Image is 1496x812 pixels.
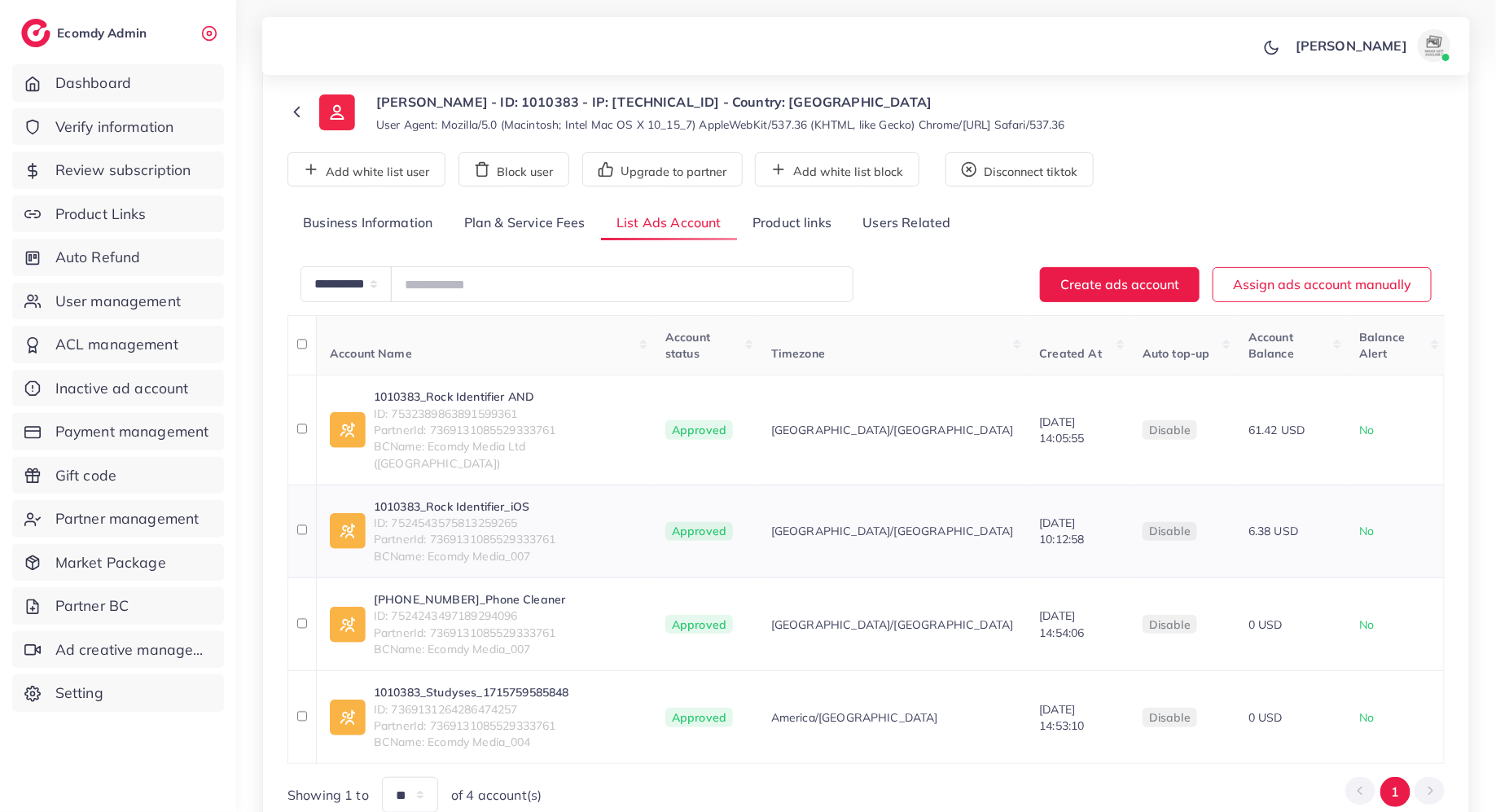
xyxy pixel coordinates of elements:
[1039,702,1084,733] span: [DATE] 14:53:10
[57,25,151,41] h2: Ecomdy Admin
[55,247,141,268] span: Auto Refund
[1287,29,1457,62] a: [PERSON_NAME]avatar
[582,152,743,187] button: Upgrade to partner
[12,457,224,494] a: Gift code
[55,639,212,661] span: Ad creative management
[55,421,209,442] span: Payment management
[21,19,50,47] img: logo
[1248,617,1283,632] span: 0 USD
[374,531,556,547] span: PartnerId: 7369131085529333761
[1039,346,1102,361] span: Created At
[21,19,151,47] a: logoEcomdy Admin
[374,684,569,700] a: 1010383_Studyses_1715759585848
[665,615,733,634] span: Approved
[374,734,569,750] span: BCName: Ecomdy Media_004
[771,709,938,726] span: America/[GEOGRAPHIC_DATA]
[12,151,224,189] a: Review subscription
[665,330,710,361] span: Account status
[55,508,200,529] span: Partner management
[1296,36,1407,55] p: [PERSON_NAME]
[374,625,565,641] span: PartnerId: 7369131085529333761
[55,291,181,312] span: User management
[330,346,412,361] span: Account Name
[374,498,556,515] a: 1010383_Rock Identifier_iOS
[374,641,565,657] span: BCName: Ecomdy Media_007
[449,206,601,241] a: Plan & Service Fees
[330,412,366,448] img: ic-ad-info.7fc67b75.svg
[1248,330,1294,361] span: Account Balance
[330,607,366,643] img: ic-ad-info.7fc67b75.svg
[374,548,556,564] span: BCName: Ecomdy Media_007
[55,160,191,181] span: Review subscription
[55,334,178,355] span: ACL management
[12,326,224,363] a: ACL management
[1380,777,1410,807] button: Go to page 1
[737,206,847,241] a: Product links
[12,587,224,625] a: Partner BC
[1359,617,1374,632] span: No
[376,116,1065,133] small: User Agent: Mozilla/5.0 (Macintosh; Intel Mac OS X 10_15_7) AppleWebKit/537.36 (KHTML, like Gecko...
[12,500,224,538] a: Partner management
[55,552,166,573] span: Market Package
[55,116,174,138] span: Verify information
[1039,608,1084,639] span: [DATE] 14:54:06
[12,239,224,276] a: Auto Refund
[12,544,224,582] a: Market Package
[55,378,189,399] span: Inactive ad account
[1039,516,1084,546] span: [DATE] 10:12:58
[665,420,733,440] span: Approved
[287,786,369,805] span: Showing 1 to
[376,92,1065,112] p: [PERSON_NAME] - ID: 1010383 - IP: [TECHNICAL_ID] - Country: [GEOGRAPHIC_DATA]
[1359,524,1374,538] span: No
[12,64,224,102] a: Dashboard
[12,631,224,669] a: Ad creative management
[287,206,449,241] a: Business Information
[665,522,733,542] span: Approved
[330,700,366,735] img: ic-ad-info.7fc67b75.svg
[374,591,565,608] a: [PHONE_NUMBER]_Phone Cleaner
[945,152,1094,187] button: Disconnect tiktok
[12,108,224,146] a: Verify information
[1345,777,1445,807] ul: Pagination
[771,523,1014,539] span: [GEOGRAPHIC_DATA]/[GEOGRAPHIC_DATA]
[451,786,542,805] span: of 4 account(s)
[55,465,116,486] span: Gift code
[374,608,565,624] span: ID: 7524243497189294096
[1359,710,1374,725] span: No
[1248,710,1283,725] span: 0 USD
[12,674,224,712] a: Setting
[374,438,639,472] span: BCName: Ecomdy Media Ltd ([GEOGRAPHIC_DATA])
[1149,617,1191,632] span: disable
[55,204,147,225] span: Product Links
[771,422,1014,438] span: [GEOGRAPHIC_DATA]/[GEOGRAPHIC_DATA]
[1418,29,1450,62] img: avatar
[55,595,129,617] span: Partner BC
[1040,267,1200,302] button: Create ads account
[1213,267,1432,302] button: Assign ads account manually
[12,413,224,450] a: Payment management
[1359,423,1374,437] span: No
[12,370,224,407] a: Inactive ad account
[1248,524,1298,538] span: 6.38 USD
[1143,346,1210,361] span: Auto top-up
[1359,330,1405,361] span: Balance Alert
[374,515,556,531] span: ID: 7524543575813259265
[330,513,366,549] img: ic-ad-info.7fc67b75.svg
[374,422,639,438] span: PartnerId: 7369131085529333761
[755,152,919,187] button: Add white list block
[771,346,825,361] span: Timezone
[1149,710,1191,725] span: disable
[12,283,224,320] a: User management
[1039,415,1084,446] span: [DATE] 14:05:55
[374,388,639,405] a: 1010383_Rock Identifier AND
[55,683,103,704] span: Setting
[287,152,445,187] button: Add white list user
[665,708,733,727] span: Approved
[1149,524,1191,538] span: disable
[1149,423,1191,437] span: disable
[771,617,1014,633] span: [GEOGRAPHIC_DATA]/[GEOGRAPHIC_DATA]
[374,718,569,734] span: PartnerId: 7369131085529333761
[601,206,737,241] a: List Ads Account
[374,701,569,718] span: ID: 7369131264286474257
[55,72,131,94] span: Dashboard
